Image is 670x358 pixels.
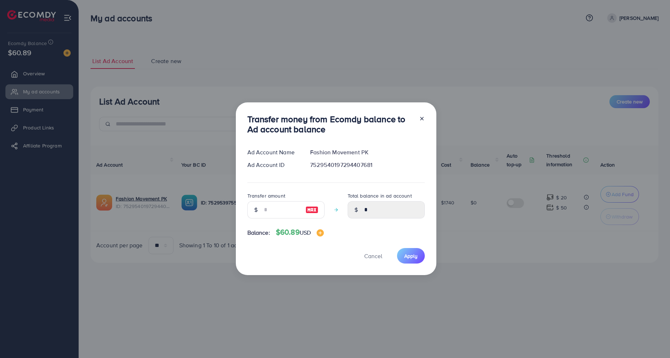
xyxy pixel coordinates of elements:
span: USD [300,229,311,237]
div: 7529540197294407681 [304,161,430,169]
h3: Transfer money from Ecomdy balance to Ad account balance [247,114,413,135]
div: Fashion Movement PK [304,148,430,156]
span: Cancel [364,252,382,260]
span: Apply [404,252,418,260]
span: Balance: [247,229,270,237]
div: Ad Account Name [242,148,305,156]
img: image [317,229,324,237]
iframe: Chat [639,326,665,353]
button: Cancel [355,248,391,264]
h4: $60.89 [276,228,324,237]
label: Transfer amount [247,192,285,199]
img: image [305,205,318,214]
div: Ad Account ID [242,161,305,169]
label: Total balance in ad account [348,192,412,199]
button: Apply [397,248,425,264]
